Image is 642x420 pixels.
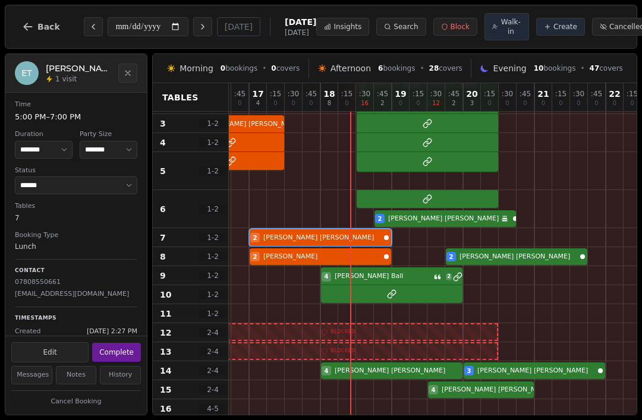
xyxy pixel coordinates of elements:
[442,385,552,395] span: [PERSON_NAME] [PERSON_NAME]
[199,347,227,356] span: 2 - 4
[199,404,227,413] span: 4 - 5
[306,90,317,97] span: : 45
[100,366,141,384] button: History
[345,100,348,106] span: 0
[328,100,331,106] span: 8
[484,90,495,97] span: : 15
[15,213,137,223] dd: 7
[271,64,276,72] span: 0
[534,64,544,72] span: 10
[333,22,361,31] span: Insights
[501,17,521,36] span: Walk-in
[591,90,602,97] span: : 45
[429,64,439,72] span: 28
[118,64,137,83] button: Close
[56,366,97,384] button: Notes
[271,64,300,73] span: covers
[377,90,388,97] span: : 45
[613,100,616,106] span: 0
[380,100,384,106] span: 2
[291,100,295,106] span: 0
[609,90,620,98] span: 22
[160,403,171,415] span: 16
[467,367,471,375] span: 3
[87,327,137,337] span: [DATE] 2:27 PM
[160,203,166,215] span: 6
[160,289,171,301] span: 10
[430,90,442,97] span: : 30
[273,100,277,106] span: 0
[484,13,529,40] button: Walk-in
[160,365,171,377] span: 14
[199,271,227,280] span: 1 - 2
[263,233,382,243] span: [PERSON_NAME] [PERSON_NAME]
[55,74,77,84] span: 1 visit
[376,18,426,36] button: Search
[84,17,103,36] button: Previous day
[378,214,382,223] span: 2
[325,272,329,281] span: 4
[451,22,470,31] span: Block
[193,17,212,36] button: Next day
[192,119,303,130] span: [PERSON_NAME] [PERSON_NAME]
[217,17,260,36] button: [DATE]
[446,273,452,280] span: 2
[252,90,263,98] span: 17
[15,201,137,211] dt: Tables
[199,233,227,242] span: 1 - 2
[448,90,460,97] span: : 45
[15,100,137,110] dt: Time
[160,327,171,339] span: 12
[160,118,166,130] span: 3
[520,90,531,97] span: : 45
[536,18,585,36] button: Create
[15,111,137,123] dd: 5:00 PM – 7:00 PM
[432,386,436,394] span: 4
[15,230,137,241] dt: Booking Type
[288,90,299,97] span: : 30
[627,90,638,97] span: : 15
[434,273,441,280] svg: Customer message
[325,367,329,375] span: 4
[199,166,227,176] span: 1 - 2
[316,18,369,36] button: Insights
[553,22,577,31] span: Create
[433,18,477,36] button: Block
[15,61,39,85] div: ET
[199,119,227,128] span: 1 - 2
[505,100,509,106] span: 0
[15,166,137,176] dt: Status
[309,100,313,106] span: 0
[395,90,406,98] span: 19
[11,394,141,409] button: Cancel Booking
[470,100,474,106] span: 3
[221,64,225,72] span: 0
[160,232,166,244] span: 7
[399,100,402,106] span: 0
[37,23,60,31] span: Back
[160,251,166,263] span: 8
[262,64,266,73] span: •
[537,90,549,98] span: 21
[487,100,491,106] span: 0
[534,64,576,73] span: bookings
[15,327,41,337] span: Created
[590,64,600,72] span: 47
[331,62,371,74] span: Afternoon
[199,138,227,147] span: 1 - 2
[15,314,137,323] p: Timestamps
[493,62,526,74] span: Evening
[466,90,477,98] span: 20
[162,91,199,103] span: Tables
[285,16,316,28] span: [DATE]
[335,366,462,376] span: [PERSON_NAME] [PERSON_NAME]
[416,100,420,106] span: 0
[263,252,382,262] span: [PERSON_NAME]
[378,64,383,72] span: 6
[394,22,418,31] span: Search
[160,137,166,149] span: 4
[256,100,260,106] span: 4
[335,271,432,282] span: [PERSON_NAME] Ball
[577,100,580,106] span: 0
[199,328,227,337] span: 2 - 4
